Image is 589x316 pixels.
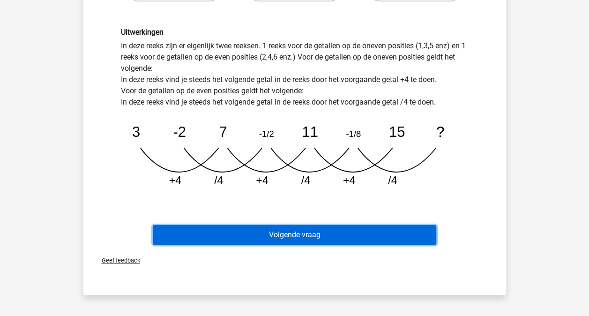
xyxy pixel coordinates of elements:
[173,124,186,140] tspan: -2
[153,225,436,245] button: Volgende vraag
[114,28,476,195] div: In deze reeks zijn er eigenlijk twee reeksen. 1 reeks voor de getallen op de oneven posities (1,3...
[388,174,397,187] tspan: /4
[121,28,469,37] h6: Uitwerkingen
[256,174,268,187] tspan: +4
[302,124,318,140] tspan: 11
[169,174,181,187] tspan: +4
[259,129,274,139] tspan: -1/2
[214,174,223,187] tspan: /4
[343,174,355,187] tspan: +4
[219,124,227,140] tspan: 7
[388,124,404,140] tspan: 15
[301,174,310,187] tspan: /4
[94,257,140,264] span: Geef feedback
[436,124,444,140] tspan: ?
[132,124,140,140] tspan: 3
[346,129,361,139] tspan: -1/8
